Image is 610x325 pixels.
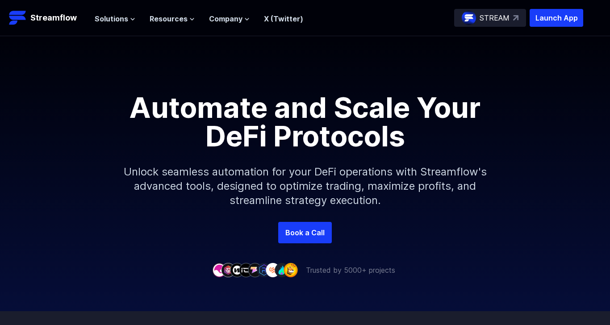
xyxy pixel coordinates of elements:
a: X (Twitter) [264,14,303,23]
button: Launch App [530,9,583,27]
button: Solutions [95,13,135,24]
img: company-9 [284,263,298,277]
img: top-right-arrow.svg [513,15,518,21]
img: Streamflow Logo [9,9,27,27]
img: company-4 [239,263,253,277]
span: Solutions [95,13,128,24]
button: Company [209,13,250,24]
span: Company [209,13,242,24]
a: Book a Call [278,222,332,243]
img: company-8 [275,263,289,277]
span: Resources [150,13,188,24]
img: company-2 [221,263,235,277]
img: company-6 [257,263,271,277]
img: company-1 [212,263,226,277]
p: STREAM [480,12,510,23]
img: streamflow-logo-circle.png [462,11,476,25]
button: Resources [150,13,195,24]
a: Streamflow [9,9,86,27]
img: company-3 [230,263,244,277]
img: company-7 [266,263,280,277]
a: STREAM [454,9,526,27]
img: company-5 [248,263,262,277]
h1: Automate and Scale Your DeFi Protocols [104,93,506,150]
p: Unlock seamless automation for your DeFi operations with Streamflow's advanced tools, designed to... [113,150,497,222]
p: Trusted by 5000+ projects [306,265,395,275]
p: Streamflow [30,12,77,24]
